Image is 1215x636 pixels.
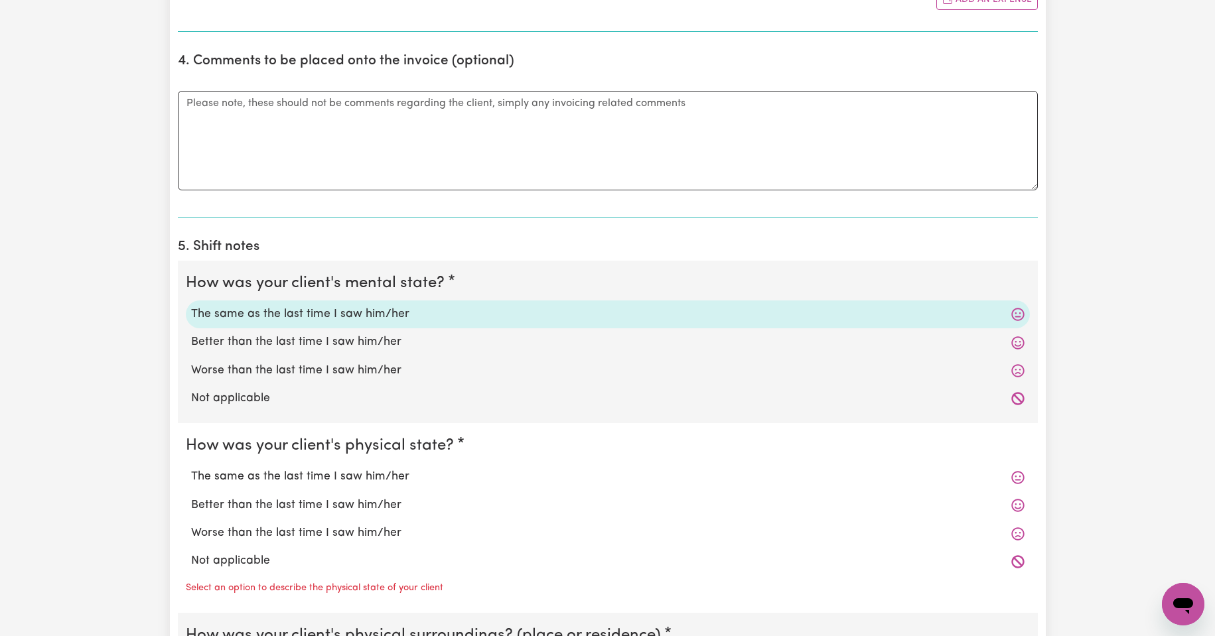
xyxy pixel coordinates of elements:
[178,53,1038,70] h2: 4. Comments to be placed onto the invoice (optional)
[1162,583,1204,625] iframe: Button to launch messaging window
[191,334,1025,351] label: Better than the last time I saw him/her
[186,581,443,596] p: Select an option to describe the physical state of your client
[191,362,1025,379] label: Worse than the last time I saw him/her
[191,497,1025,514] label: Better than the last time I saw him/her
[191,306,1025,323] label: The same as the last time I saw him/her
[178,239,1038,255] h2: 5. Shift notes
[191,552,1025,570] label: Not applicable
[191,468,1025,485] label: The same as the last time I saw him/her
[186,271,450,295] legend: How was your client's mental state?
[191,525,1025,542] label: Worse than the last time I saw him/her
[191,390,1025,407] label: Not applicable
[186,434,459,458] legend: How was your client's physical state?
